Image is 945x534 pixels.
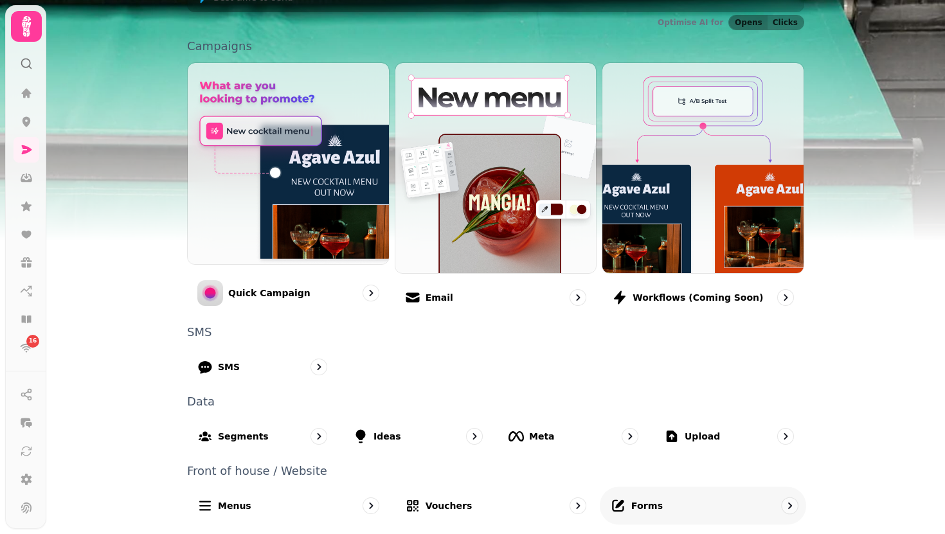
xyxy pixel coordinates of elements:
[187,326,804,338] p: SMS
[426,291,453,304] p: Email
[783,499,796,512] svg: go to
[571,499,584,512] svg: go to
[571,291,584,304] svg: go to
[779,430,792,443] svg: go to
[187,62,390,316] a: Quick CampaignQuick Campaign
[187,465,804,477] p: Front of house / Website
[29,337,37,346] span: 16
[14,335,39,360] a: 16
[602,62,804,316] a: Workflows (coming soon)Workflows (coming soon)
[187,487,390,524] a: Menus
[187,40,804,52] p: Campaigns
[468,430,481,443] svg: go to
[395,63,597,273] img: Email
[773,19,798,26] span: Clicks
[729,15,768,30] button: Opens
[364,287,377,299] svg: go to
[600,486,806,524] a: Forms
[631,499,663,512] p: Forms
[624,430,636,443] svg: go to
[395,487,597,524] a: Vouchers
[658,17,723,28] p: Optimise AI for
[218,499,251,512] p: Menus
[188,63,389,264] img: Quick Campaign
[218,360,240,373] p: SMS
[735,19,762,26] span: Opens
[187,418,337,455] a: Segments
[312,360,325,373] svg: go to
[395,62,597,316] a: EmailEmail
[654,418,804,455] a: Upload
[779,291,792,304] svg: go to
[768,15,804,30] button: Clicks
[218,430,269,443] p: Segments
[343,418,493,455] a: Ideas
[426,499,473,512] p: Vouchers
[364,499,377,512] svg: go to
[529,430,555,443] p: Meta
[187,396,804,407] p: Data
[373,430,401,443] p: Ideas
[312,430,325,443] svg: go to
[602,63,804,273] img: Workflows (coming soon)
[187,348,337,386] a: SMS
[685,430,720,443] p: Upload
[498,418,649,455] a: Meta
[633,291,763,304] p: Workflows (coming soon)
[228,287,310,299] p: Quick Campaign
